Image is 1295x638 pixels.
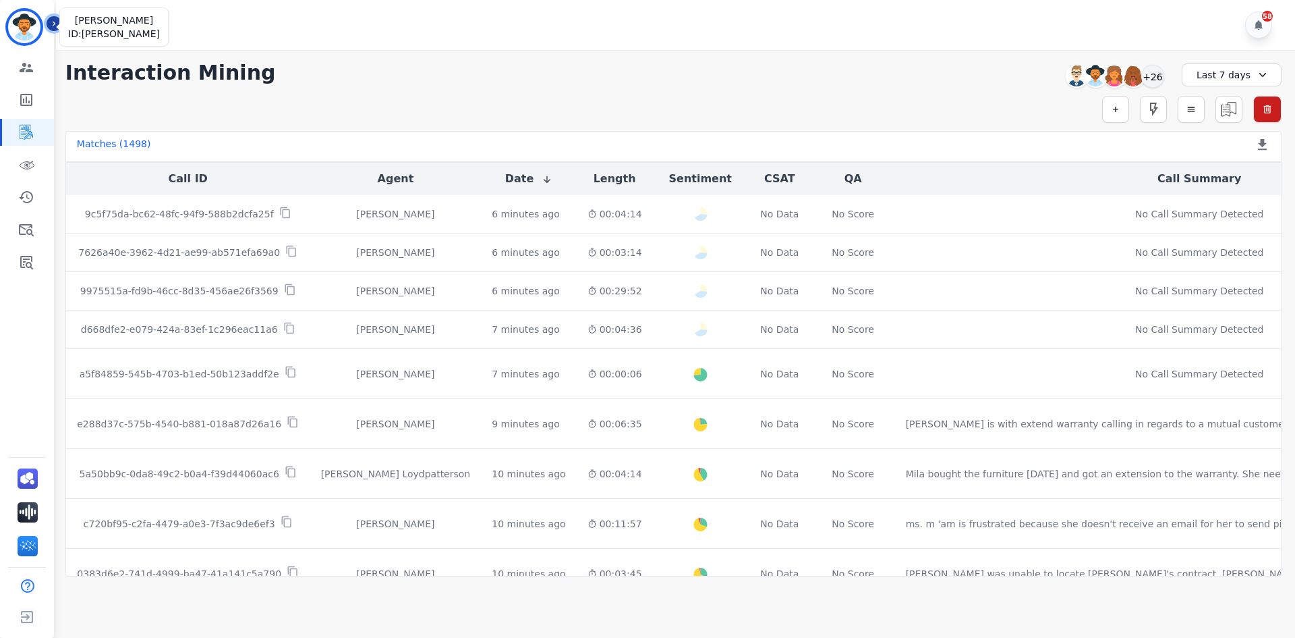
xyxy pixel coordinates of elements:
[321,323,471,336] div: [PERSON_NAME]
[587,567,642,581] div: 00:03:45
[587,284,642,298] div: 00:29:52
[832,323,874,336] div: No Score
[587,417,642,431] div: 00:06:35
[1141,65,1164,88] div: +26
[492,517,565,531] div: 10 minutes ago
[78,246,280,259] p: 7626a40e-3962-4d21-ae99-ab571efa69a0
[321,284,471,298] div: [PERSON_NAME]
[587,367,642,381] div: 00:00:06
[321,517,471,531] div: [PERSON_NAME]
[759,517,801,531] div: No Data
[492,467,565,481] div: 10 minutes ago
[321,467,471,481] div: [PERSON_NAME] Loydpatterson
[80,284,279,298] p: 9975515a-fd9b-46cc-8d35-456ae26f3569
[832,207,874,221] div: No Score
[587,323,642,336] div: 00:04:36
[80,467,279,481] p: 5a50bb9c-0da8-49c2-b0a4-f39d44060ac6
[844,171,862,187] button: QA
[321,207,471,221] div: [PERSON_NAME]
[832,417,874,431] div: No Score
[759,467,801,481] div: No Data
[492,207,560,221] div: 6 minutes ago
[492,567,565,581] div: 10 minutes ago
[832,567,874,581] div: No Score
[321,367,471,381] div: [PERSON_NAME]
[492,284,560,298] div: 6 minutes ago
[832,367,874,381] div: No Score
[492,323,560,336] div: 7 minutes ago
[85,207,274,221] p: 9c5f75da-bc62-48fc-94f9-588b2dcfa25f
[77,567,281,581] p: 0383d6e2-741d-4999-ba47-41a141c5a790
[169,171,208,187] button: Call ID
[1157,171,1241,187] button: Call Summary
[759,323,801,336] div: No Data
[587,246,642,259] div: 00:03:14
[832,467,874,481] div: No Score
[492,246,560,259] div: 6 minutes ago
[65,61,276,85] h1: Interaction Mining
[1262,11,1273,22] div: 58
[84,517,275,531] p: c720bf95-c2fa-4479-a0e3-7f3ac9de6ef3
[321,567,471,581] div: [PERSON_NAME]
[759,567,801,581] div: No Data
[759,284,801,298] div: No Data
[832,246,874,259] div: No Score
[321,417,471,431] div: [PERSON_NAME]
[77,137,151,156] div: Matches ( 1498 )
[505,171,553,187] button: Date
[492,417,560,431] div: 9 minutes ago
[832,517,874,531] div: No Score
[669,171,732,187] button: Sentiment
[8,11,40,43] img: Bordered avatar
[594,171,636,187] button: Length
[759,207,801,221] div: No Data
[587,467,642,481] div: 00:04:14
[764,171,795,187] button: CSAT
[587,517,642,531] div: 00:11:57
[1182,63,1282,86] div: Last 7 days
[81,323,278,336] p: d668dfe2-e079-424a-83ef-1c296eac11a6
[759,367,801,381] div: No Data
[492,367,560,381] div: 7 minutes ago
[77,417,281,431] p: e288d37c-575b-4540-b881-018a87d26a16
[587,207,642,221] div: 00:04:14
[80,367,279,381] p: a5f84859-545b-4703-b1ed-50b123addf2e
[759,246,801,259] div: No Data
[832,284,874,298] div: No Score
[759,417,801,431] div: No Data
[378,171,414,187] button: Agent
[321,246,471,259] div: [PERSON_NAME]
